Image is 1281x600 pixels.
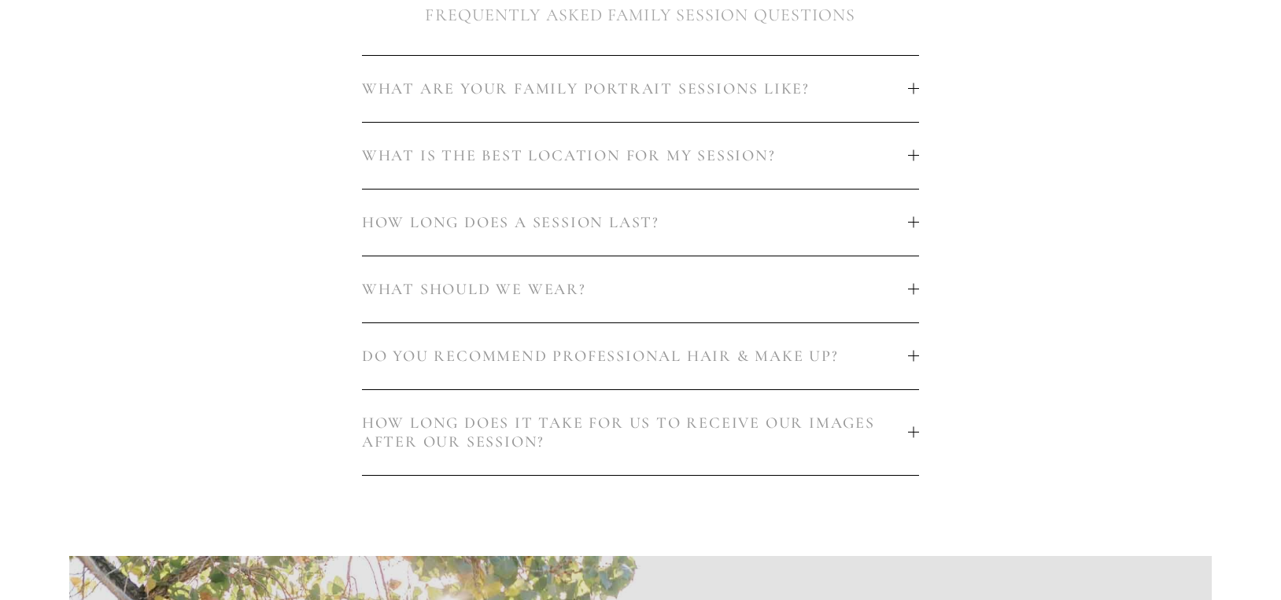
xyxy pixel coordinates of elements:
[362,146,909,165] span: WHAT IS THE BEST LOCATION FOR MY SESSION?
[69,2,1211,28] h2: FREQUENTLY ASKED FAMILY SESSION QUESTIONS
[362,256,920,322] button: WHAT SHOULD WE WEAR?
[362,56,920,122] button: WHAT ARE YOUR FAMILY PORTRAIT SESSIONS LIKE?
[362,190,920,256] button: HOW LONG DOES A SESSION LAST?
[362,414,909,451] span: HOW LONG DOES IT TAKE FOR US TO RECEIVE OUR IMAGES AFTER OUR SESSION?
[362,323,920,389] button: DO YOU RECOMMEND PROFESSIONAL HAIR & MAKE UP?
[362,123,920,189] button: WHAT IS THE BEST LOCATION FOR MY SESSION?
[362,390,920,475] button: HOW LONG DOES IT TAKE FOR US TO RECEIVE OUR IMAGES AFTER OUR SESSION?
[362,79,909,98] span: WHAT ARE YOUR FAMILY PORTRAIT SESSIONS LIKE?
[362,347,909,366] span: DO YOU RECOMMEND PROFESSIONAL HAIR & MAKE UP?
[362,280,909,299] span: WHAT SHOULD WE WEAR?
[362,213,909,232] span: HOW LONG DOES A SESSION LAST?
